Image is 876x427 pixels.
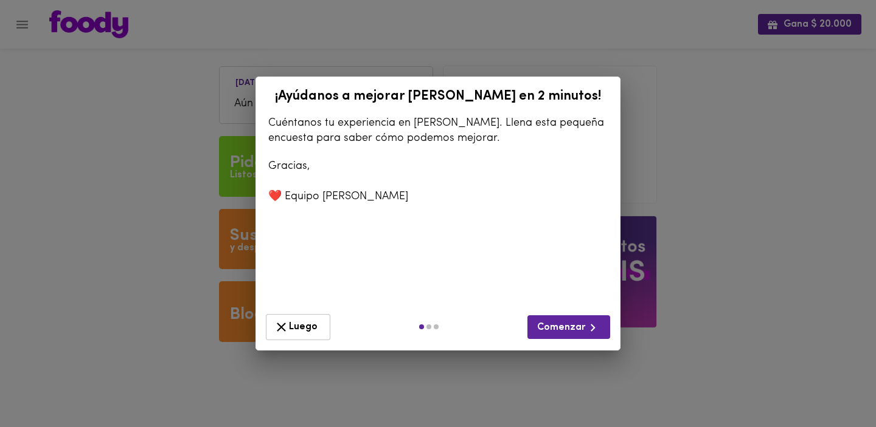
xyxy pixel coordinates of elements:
[274,319,322,335] span: Luego
[262,89,614,104] h2: ¡Ayúdanos a mejorar [PERSON_NAME] en 2 minutos!
[268,116,608,146] p: Cuéntanos tu experiencia en [PERSON_NAME]. Llena esta pequeña encuesta para saber cómo podemos me...
[268,159,608,205] p: Gracias, ❤️ Equipo [PERSON_NAME]
[537,320,600,335] span: Comenzar
[527,315,610,339] button: Comenzar
[266,314,330,340] button: Luego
